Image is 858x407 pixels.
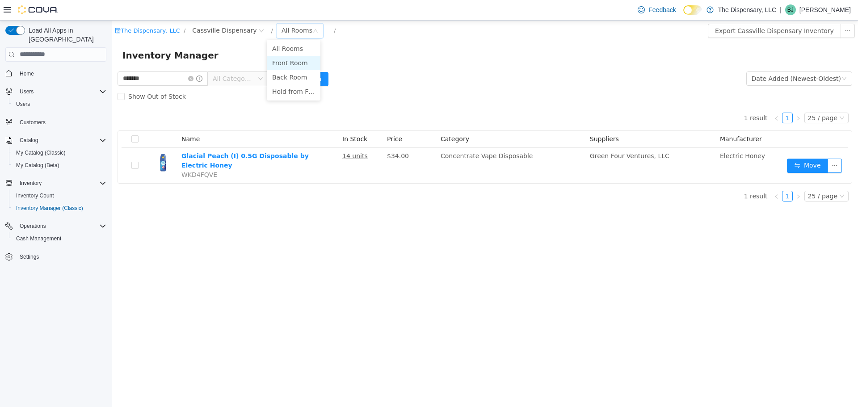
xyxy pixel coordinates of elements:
p: | [780,4,782,15]
a: Inventory Manager (Classic) [13,203,87,214]
i: icon: down [730,55,735,62]
button: icon: ellipsis [716,138,730,152]
span: Catalog [20,137,38,144]
p: [PERSON_NAME] [799,4,851,15]
i: icon: shop [3,7,9,13]
button: Operations [16,221,50,231]
button: Inventory Count [9,189,110,202]
li: Previous Page [660,170,670,181]
button: Catalog [2,134,110,147]
span: / [72,7,74,13]
i: icon: close-circle [76,55,82,61]
span: Inventory Manager [11,28,112,42]
span: Inventory [16,178,106,189]
span: / [160,7,161,13]
i: icon: right [684,95,689,101]
li: 1 result [632,170,656,181]
button: Inventory Manager (Classic) [9,202,110,214]
span: BJ [787,4,794,15]
a: Settings [16,252,42,262]
span: All Categories [101,54,142,63]
span: Cassville Dispensary [80,5,145,15]
span: Users [20,88,34,95]
span: My Catalog (Beta) [13,160,106,171]
li: Next Page [681,170,692,181]
span: Inventory Manager (Classic) [16,205,83,212]
span: Operations [20,222,46,230]
i: icon: down [728,173,733,179]
img: Cova [18,5,58,14]
span: Inventory Manager (Classic) [13,203,106,214]
button: Export Cassville Dispensary Inventory [596,3,729,17]
span: My Catalog (Beta) [16,162,59,169]
a: Customers [16,117,49,128]
span: Inventory [20,180,42,187]
span: WKD4FQVE [70,151,105,158]
span: Manufacturer [608,115,650,122]
span: In Stock [231,115,256,122]
a: 1 [671,92,681,102]
u: 14 units [231,132,256,139]
button: Users [16,86,37,97]
button: Home [2,67,110,80]
img: Glacial Peach (I) 0.5G Disposable by Electric Honey hero shot [40,131,63,153]
a: 1 [671,171,681,180]
span: Name [70,115,88,122]
button: Users [9,98,110,110]
i: icon: down [728,95,733,101]
span: Load All Apps in [GEOGRAPHIC_DATA] [25,26,106,44]
a: My Catalog (Classic) [13,147,69,158]
td: Concentrate Vape Disposable [325,127,475,163]
li: 1 result [632,92,656,103]
span: Category [329,115,357,122]
li: All Rooms [155,21,209,35]
li: Front Room [155,35,209,50]
span: Home [20,70,34,77]
a: Users [13,99,34,109]
button: Cash Management [9,232,110,245]
span: $34.00 [275,132,297,139]
li: Previous Page [660,92,670,103]
i: icon: left [662,95,668,101]
nav: Complex example [5,63,106,287]
div: 25 / page [696,171,726,180]
li: Back Room [155,50,209,64]
a: Inventory Count [13,190,58,201]
span: Users [13,99,106,109]
button: My Catalog (Beta) [9,159,110,172]
span: / [222,7,224,13]
span: My Catalog (Classic) [16,149,66,156]
a: Glacial Peach (I) 0.5G Disposable by Electric Honey [70,132,197,148]
button: Inventory [16,178,45,189]
li: Hold from Floor [155,64,209,78]
span: Customers [16,117,106,128]
span: Price [275,115,290,122]
span: My Catalog (Classic) [13,147,106,158]
i: icon: down [201,8,206,14]
button: icon: swapMove [675,138,716,152]
span: Cash Management [13,233,106,244]
div: All Rooms [170,3,201,17]
span: Electric Honey [608,132,653,139]
button: Users [2,85,110,98]
span: Catalog [16,135,106,146]
span: Operations [16,221,106,231]
span: Users [16,101,30,108]
i: icon: down [146,55,151,62]
span: Settings [16,251,106,262]
button: Inventory [2,177,110,189]
a: Feedback [634,1,679,19]
button: Settings [2,250,110,263]
button: Catalog [16,135,42,146]
li: 1 [670,170,681,181]
a: icon: shopThe Dispensary, LLC [3,7,68,13]
li: Next Page [681,92,692,103]
span: Cash Management [16,235,61,242]
span: Customers [20,119,46,126]
li: 1 [670,92,681,103]
button: Customers [2,116,110,129]
i: icon: right [684,173,689,179]
i: icon: left [662,173,668,179]
span: Inventory Count [13,190,106,201]
div: Bayli Judd [785,4,796,15]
